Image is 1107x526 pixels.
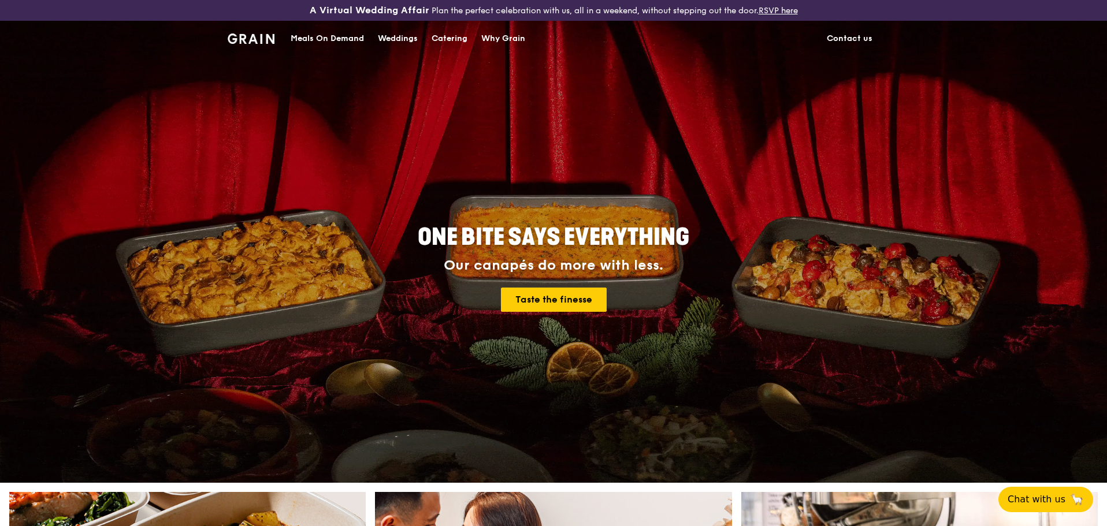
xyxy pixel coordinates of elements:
a: GrainGrain [228,20,274,55]
a: Taste the finesse [501,288,607,312]
span: ONE BITE SAYS EVERYTHING [418,223,689,251]
div: Meals On Demand [291,21,364,56]
h3: A Virtual Wedding Affair [310,5,429,16]
div: Weddings [378,21,418,56]
a: Catering [425,21,474,56]
a: Contact us [820,21,879,56]
a: Why Grain [474,21,532,56]
a: Weddings [371,21,425,56]
span: 🦙 [1070,493,1084,506]
button: Chat with us🦙 [998,487,1093,512]
div: Catering [432,21,467,56]
div: Why Grain [481,21,525,56]
a: RSVP here [759,6,798,16]
img: Grain [228,33,274,44]
div: Plan the perfect celebration with us, all in a weekend, without stepping out the door. [221,5,886,16]
span: Chat with us [1008,493,1065,506]
div: Our canapés do more with less. [346,258,761,274]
